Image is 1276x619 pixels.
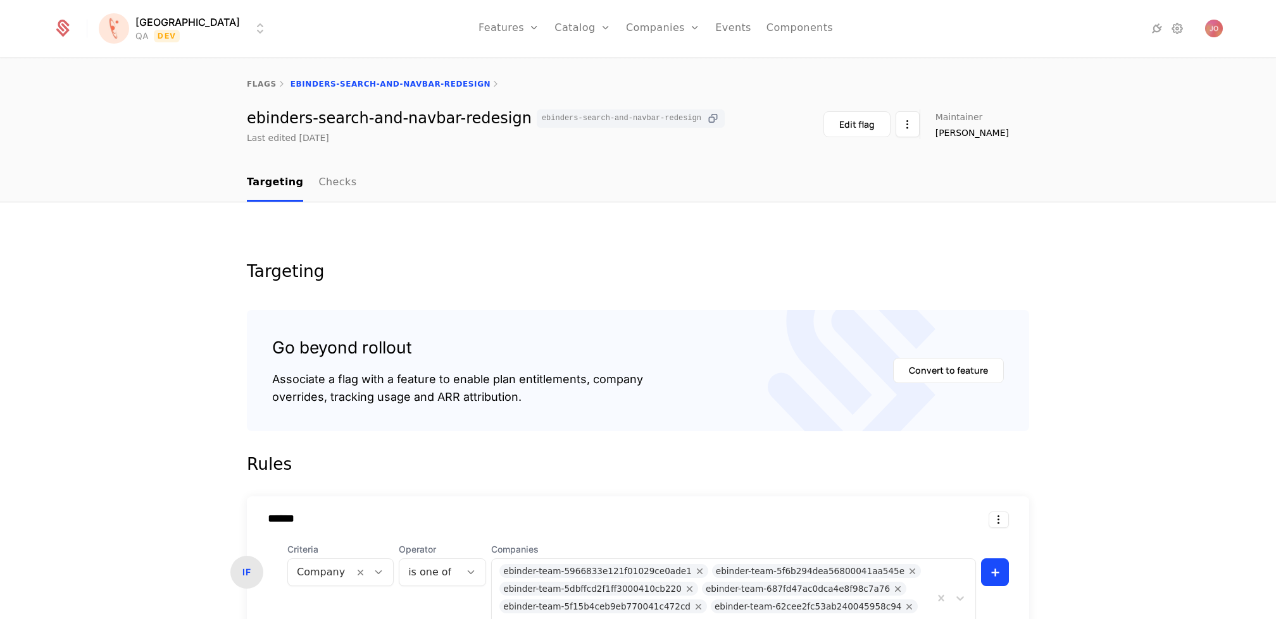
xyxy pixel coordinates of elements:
div: Remove ebinder-team-687fd47ac0dca4e8f98c7a76 [890,582,906,596]
ul: Choose Sub Page [247,164,356,202]
a: flags [247,80,277,89]
button: Select action [989,512,1009,528]
a: Integrations [1149,21,1165,36]
div: ebinder-team-5dbffcd2f1ff3000410cb220 [503,582,682,596]
span: Operator [399,543,486,556]
div: ebinder-team-5f6b294dea56800041aa545e [716,564,904,578]
div: Targeting [247,263,1029,279]
button: Edit flag [823,111,891,137]
div: Go beyond rollout [272,335,643,360]
a: Checks [318,164,356,202]
a: Settings [1170,21,1185,36]
div: Remove ebinder-team-5f6b294dea56800041aa545e [904,564,921,578]
div: QA [135,30,149,42]
img: Florence [99,13,129,44]
nav: Main [247,164,1029,202]
button: Select action [896,111,920,137]
span: ebinders-search-and-navbar-redesign [542,114,701,122]
div: ebinders-search-and-navbar-redesign [247,109,725,128]
div: Remove ebinder-team-62cee2fc53ab240045958c94 [901,599,918,613]
div: IF [230,556,263,589]
span: Companies [491,543,976,556]
div: ebinder-team-5966833e121f01029ce0ade1 [503,564,692,578]
img: Jelena Obradovic [1205,20,1223,37]
button: Convert to feature [893,358,1004,383]
div: Edit flag [839,118,875,131]
div: Associate a flag with a feature to enable plan entitlements, company overrides, tracking usage an... [272,371,643,406]
div: Remove ebinder-team-5f15b4ceb9eb770041c472cd [691,599,707,613]
span: Criteria [287,543,394,556]
a: Targeting [247,164,303,202]
span: Dev [154,30,180,42]
div: ebinder-team-5f15b4ceb9eb770041c472cd [503,599,691,613]
div: Remove ebinder-team-5966833e121f01029ce0ade1 [692,564,708,578]
div: Last edited [DATE] [247,132,329,144]
div: Remove ebinder-team-5dbffcd2f1ff3000410cb220 [682,582,698,596]
button: Select environment [103,15,268,42]
button: + [981,558,1009,586]
div: ebinder-team-62cee2fc53ab240045958c94 [715,599,901,613]
span: [PERSON_NAME] [935,126,1009,139]
button: Open user button [1205,20,1223,37]
span: Maintainer [935,113,983,121]
div: ebinder-team-687fd47ac0dca4e8f98c7a76 [706,582,890,596]
span: [GEOGRAPHIC_DATA] [135,15,240,30]
div: Rules [247,451,1029,477]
